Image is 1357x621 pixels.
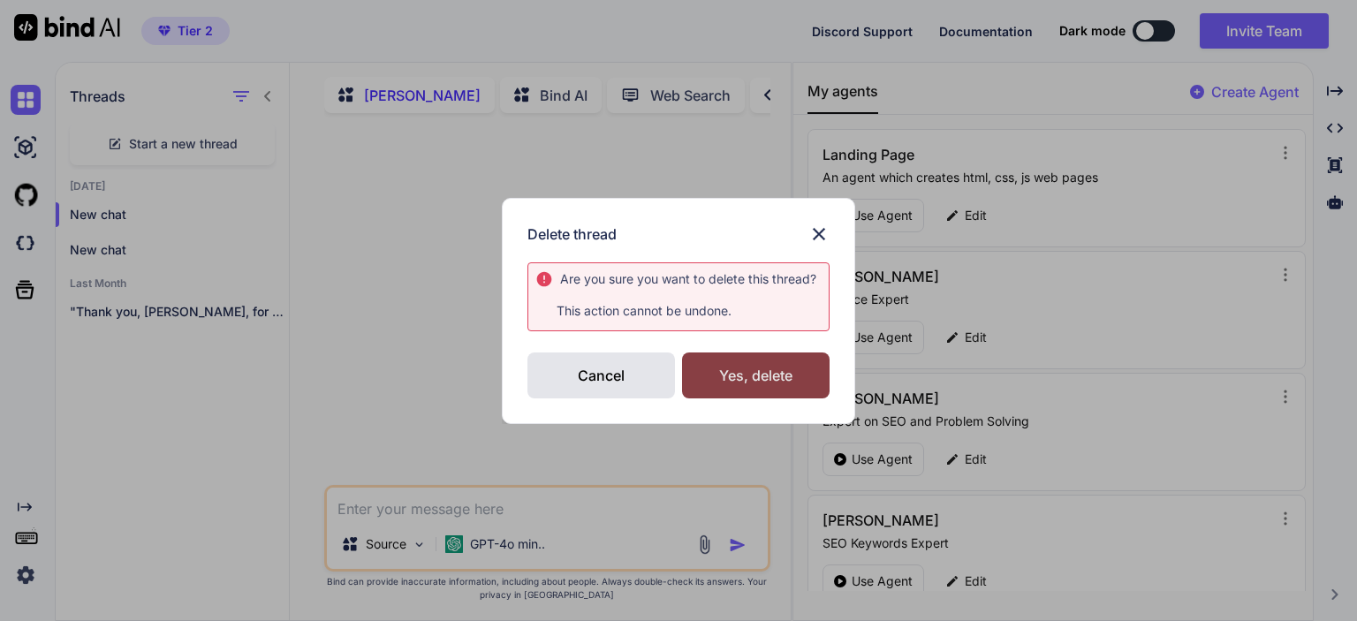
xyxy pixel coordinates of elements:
div: Yes, delete [682,352,830,398]
div: Are you sure you want to delete this ? [560,270,816,288]
h3: Delete thread [527,223,617,245]
p: This action cannot be undone. [535,302,829,320]
span: thread [769,271,810,286]
img: close [808,223,830,245]
div: Cancel [527,352,675,398]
